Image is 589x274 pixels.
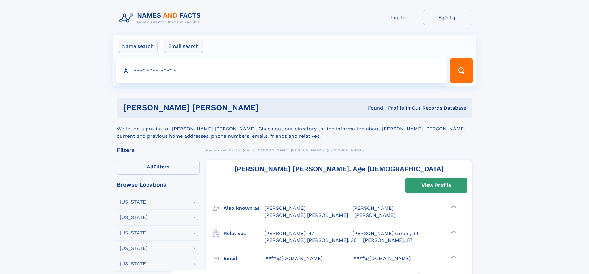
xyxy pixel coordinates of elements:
[264,237,357,244] a: [PERSON_NAME] [PERSON_NAME], 30
[120,230,148,235] div: [US_STATE]
[421,178,451,192] div: View Profile
[450,205,457,209] div: ❯
[256,148,324,152] span: [PERSON_NAME] [PERSON_NAME]
[120,246,148,251] div: [US_STATE]
[352,205,394,211] span: [PERSON_NAME]
[116,58,447,83] input: search input
[164,40,203,53] label: Email search
[450,255,457,259] div: ❯
[423,10,472,25] a: Sign Up
[264,212,348,218] span: [PERSON_NAME] [PERSON_NAME]
[354,212,395,218] span: [PERSON_NAME]
[224,203,264,213] h3: Also known as
[147,164,153,170] span: All
[313,105,466,112] div: Found 1 Profile In Our Records Database
[224,228,264,239] h3: Relatives
[352,230,418,237] a: [PERSON_NAME] Green, 39
[450,58,473,83] button: Search Button
[247,146,250,154] a: A
[363,237,412,244] a: [PERSON_NAME], 87
[406,178,467,193] a: View Profile
[123,104,313,112] h1: [PERSON_NAME] [PERSON_NAME]
[264,205,305,211] span: [PERSON_NAME]
[234,165,444,173] a: [PERSON_NAME] [PERSON_NAME], Age [DEMOGRAPHIC_DATA]
[256,146,324,154] a: [PERSON_NAME] [PERSON_NAME]
[120,261,148,266] div: [US_STATE]
[247,148,250,152] span: A
[264,230,314,237] a: [PERSON_NAME], 67
[120,200,148,204] div: [US_STATE]
[331,148,364,152] span: [PERSON_NAME]
[450,230,457,234] div: ❯
[117,118,472,140] div: We found a profile for [PERSON_NAME] [PERSON_NAME]. Check out our directory to find information a...
[117,10,206,27] img: Logo Names and Facts
[117,160,200,175] label: Filters
[206,146,240,154] a: Names and Facts
[118,40,158,53] label: Name search
[373,10,423,25] a: Log In
[117,182,200,188] div: Browse Locations
[117,147,200,153] div: Filters
[224,253,264,264] h3: Email
[120,215,148,220] div: [US_STATE]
